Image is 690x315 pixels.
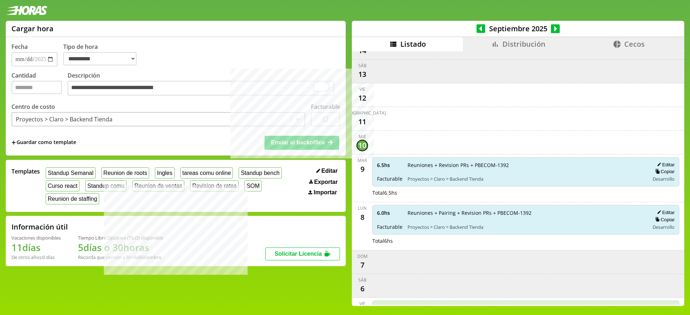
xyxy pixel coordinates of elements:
[11,139,76,147] span: +Guardar como template
[408,209,644,216] span: Reuniones + Pairing + Revision PRs + PBECOM-1392
[11,241,61,254] h1: 11 días
[63,43,142,66] label: Tipo de hora
[11,254,61,260] div: De otros años: 0 días
[314,167,340,175] button: Editar
[377,209,402,216] span: 6.0 hs
[132,180,184,191] button: Reunion de ventas
[372,189,679,196] div: Total 6.5 hs
[377,162,402,168] span: 6.5 hs
[356,92,368,104] div: 12
[624,39,645,49] span: Cecos
[655,209,675,216] button: Editar
[358,205,367,211] div: lun
[653,168,675,175] button: Copiar
[356,163,368,175] div: 9
[271,139,325,145] span: Enviar al backoffice
[11,235,61,241] div: Vacaciones disponibles
[408,224,644,230] span: Proyectos > Claro > Backend Tienda
[359,86,365,92] div: vie
[356,259,368,271] div: 7
[356,283,368,295] div: 6
[6,6,47,15] img: logotipo
[408,176,644,182] span: Proyectos > Claro > Backend Tienda
[356,140,368,151] div: 10
[358,157,367,163] div: mar
[11,139,16,147] span: +
[485,24,551,33] span: Septiembre 2025
[502,39,546,49] span: Distribución
[400,39,426,49] span: Listado
[265,247,340,260] button: Solicitar Licencia
[357,253,368,259] div: dom
[356,69,368,80] div: 13
[655,162,675,168] button: Editar
[377,223,402,230] span: Facturable
[180,167,233,179] button: tareas comu online
[190,180,239,191] button: Revision de rates
[352,51,684,305] div: scrollable content
[358,277,367,283] div: sáb
[356,211,368,223] div: 8
[307,179,340,186] button: Exportar
[359,301,365,307] div: vie
[11,81,62,94] input: Cantidad
[321,168,337,174] span: Editar
[314,179,338,185] span: Exportar
[11,167,40,175] span: Templates
[275,251,322,257] span: Solicitar Licencia
[372,237,679,244] div: Total 6 hs
[46,180,79,191] button: Curso react
[78,254,163,260] div: Recordá que vencen a fin de
[11,24,54,33] h1: Cargar hora
[314,189,337,196] span: Importar
[138,254,161,260] b: Diciembre
[68,81,334,96] textarea: To enrich screen reader interactions, please activate Accessibility in Grammarly extension settings
[78,235,163,241] div: Tiempo Libre Optativo (TiLO) disponible
[46,193,99,204] button: Reunion de staffing
[356,116,368,128] div: 11
[155,167,174,179] button: Ingles
[244,180,262,191] button: SOM
[16,115,112,123] div: Proyectos > Claro > Backend Tienda
[408,162,644,168] span: Reuniones + Revision PRs + PBECOM-1392
[11,222,68,232] h2: Información útil
[46,167,96,179] button: Standup Semanal
[11,103,55,111] label: Centro de costo
[85,180,126,191] button: Standup comu
[359,134,366,140] div: mié
[63,52,137,65] select: Tipo de hora
[358,62,367,69] div: sáb
[311,103,340,111] label: Facturable
[11,43,28,51] label: Fecha
[377,175,402,182] span: Facturable
[78,241,163,254] h1: 5 días o 30 horas
[653,176,675,182] span: Desarrollo
[101,167,149,179] button: Reunion de roots
[68,71,340,98] label: Descripción
[11,71,68,98] label: Cantidad
[653,224,675,230] span: Desarrollo
[239,167,281,179] button: Standup bench
[264,136,339,149] button: Enviar al backoffice
[339,110,386,116] div: [DEMOGRAPHIC_DATA]
[653,217,675,223] button: Copiar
